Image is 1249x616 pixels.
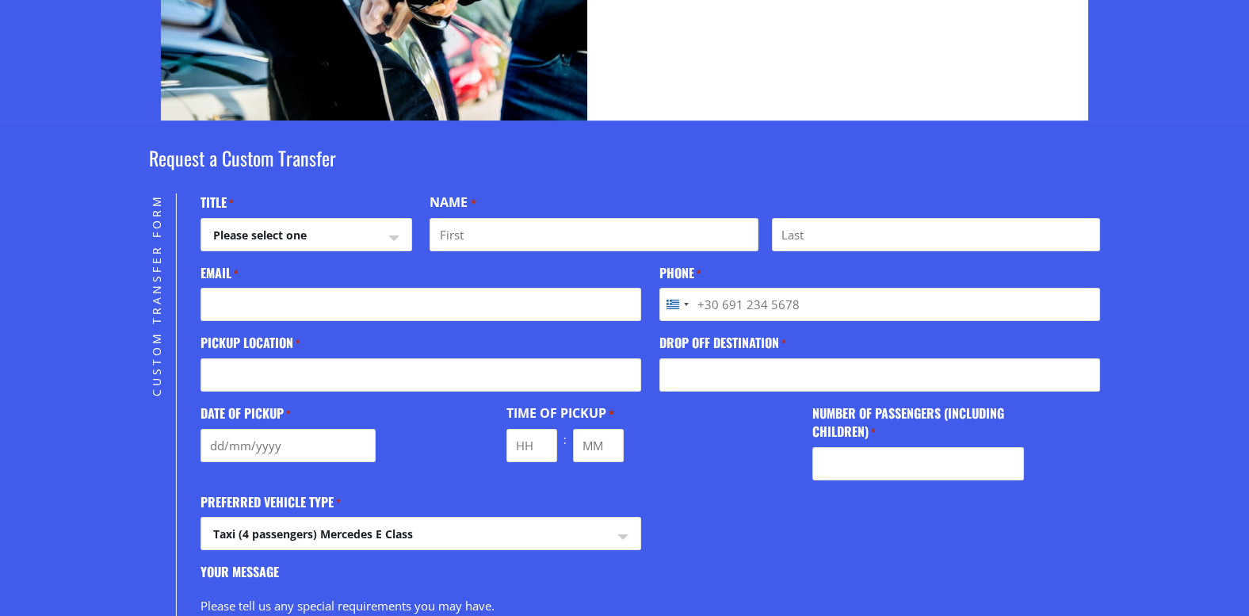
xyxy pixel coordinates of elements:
[201,493,341,511] label: Preferred vehicle type
[659,264,701,282] label: Phone
[201,563,279,581] label: Your message
[201,334,300,352] label: Pickup location
[201,264,239,282] label: Email
[557,429,573,451] div: :
[430,193,476,212] legend: Name
[506,404,614,423] legend: Time of Pickup
[659,288,1100,321] input: +30 691 234 5678
[149,144,1100,193] h2: Request a Custom Transfer
[201,429,376,462] input: dd/mm/yyyy
[772,218,1100,251] input: Last
[201,193,234,212] label: Title
[430,218,758,251] input: First
[573,429,624,462] input: MM
[659,334,786,352] label: Drop off destination
[201,404,291,423] label: Date of Pickup
[660,289,693,320] button: Selected country
[812,404,1024,440] label: Number of passengers (including children)
[506,429,557,462] input: HH
[201,219,411,252] span: Please select one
